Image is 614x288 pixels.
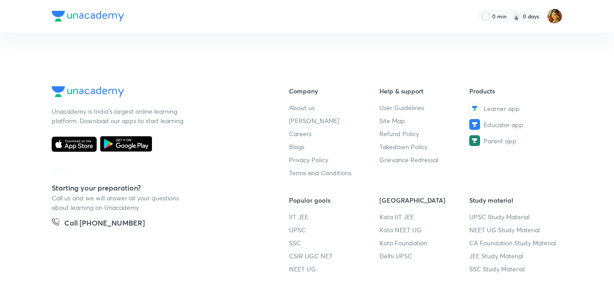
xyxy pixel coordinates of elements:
a: Takedown Policy [379,142,470,151]
a: Blogs [289,142,379,151]
a: NEET UG [289,264,379,274]
a: Educator app [469,119,560,130]
a: JEE Study Material [469,251,560,261]
h5: Starting your preparation? [52,182,260,193]
img: streak [512,12,521,21]
h5: Call [PHONE_NUMBER] [64,217,145,230]
span: Careers [289,129,311,138]
a: Kota IIT JEE [379,212,470,222]
a: Terms and Conditions [289,168,379,177]
a: Refund Policy [379,129,470,138]
a: Delhi UPSC [379,251,470,261]
a: Learner app [469,103,560,114]
span: Parent app [484,136,516,146]
a: CSIR UGC NET [289,251,379,261]
a: Privacy Policy [289,155,379,164]
h6: Products [469,86,560,96]
a: Kota NEET UG [379,225,470,235]
a: NEET UG Study Material [469,225,560,235]
a: SSC Study Material [469,264,560,274]
img: Parent app [469,135,480,146]
a: UPSC [289,225,379,235]
img: Puja Acharya [547,9,562,24]
a: Call [PHONE_NUMBER] [52,217,145,230]
h6: Help & support [379,86,470,96]
a: SSC [289,238,379,248]
h6: [GEOGRAPHIC_DATA] [379,195,470,205]
h6: Popular goals [289,195,379,205]
a: Company Logo [52,86,260,99]
a: Grievance Redressal [379,155,470,164]
img: Educator app [469,119,480,130]
h6: Company [289,86,379,96]
img: Company Logo [52,86,124,97]
a: IIT JEE [289,212,379,222]
a: Careers [289,129,379,138]
a: [PERSON_NAME] [289,116,379,125]
p: Call us and we will answer all your questions about learning on Unacademy [52,193,187,212]
img: Company Logo [52,11,124,22]
a: Parent app [469,135,560,146]
span: Learner app [484,104,520,113]
a: Site Map [379,116,470,125]
img: Learner app [469,103,480,114]
span: Educator app [484,120,523,129]
a: CA Foundation Study Material [469,238,560,248]
a: About us [289,103,379,112]
p: Unacademy is India’s largest online learning platform. Download our apps to start learning [52,106,187,125]
a: UPSC Study Material [469,212,560,222]
a: User Guidelines [379,103,470,112]
a: Kota Foundation [379,238,470,248]
h6: Study material [469,195,560,205]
